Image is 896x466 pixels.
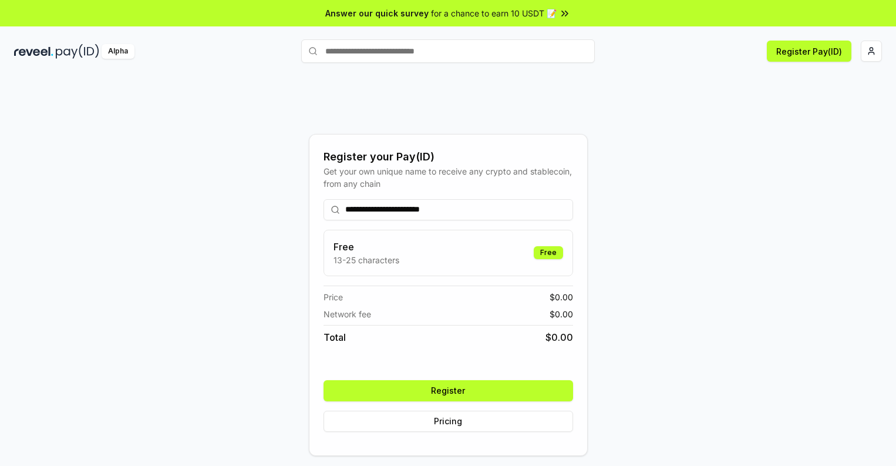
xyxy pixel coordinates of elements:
[550,291,573,303] span: $ 0.00
[56,44,99,59] img: pay_id
[431,7,557,19] span: for a chance to earn 10 USDT 📝
[767,41,851,62] button: Register Pay(ID)
[324,411,573,432] button: Pricing
[324,165,573,190] div: Get your own unique name to receive any crypto and stablecoin, from any chain
[324,291,343,303] span: Price
[324,330,346,344] span: Total
[14,44,53,59] img: reveel_dark
[334,240,399,254] h3: Free
[545,330,573,344] span: $ 0.00
[324,149,573,165] div: Register your Pay(ID)
[324,380,573,401] button: Register
[324,308,371,320] span: Network fee
[534,246,563,259] div: Free
[325,7,429,19] span: Answer our quick survey
[550,308,573,320] span: $ 0.00
[102,44,134,59] div: Alpha
[334,254,399,266] p: 13-25 characters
